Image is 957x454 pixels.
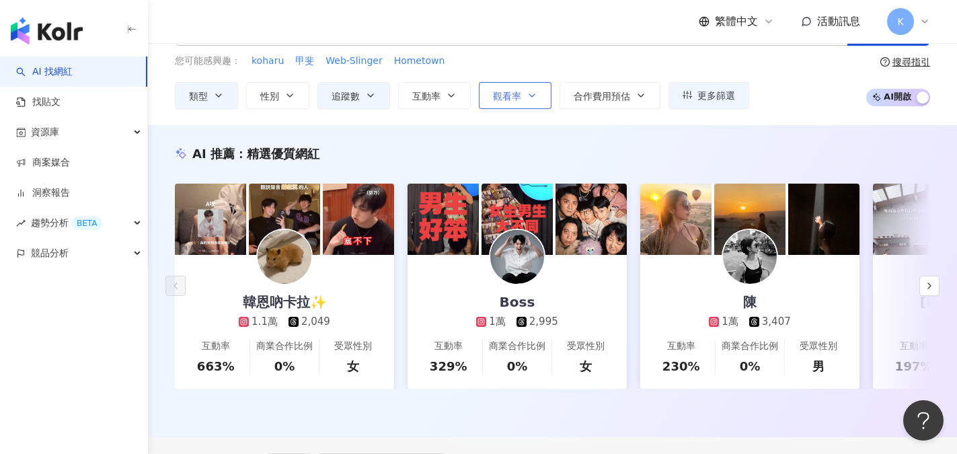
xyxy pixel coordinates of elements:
img: post-image [249,184,320,255]
span: 趨勢分析 [31,208,102,238]
span: 追蹤數 [332,91,360,102]
button: 互動率 [398,82,471,109]
span: Hometown [394,54,445,68]
div: 受眾性別 [800,340,837,353]
div: 韓恩吶卡拉✨ [229,293,340,311]
img: post-image [556,184,627,255]
img: post-image [788,184,859,255]
div: 197% [895,358,933,375]
div: 0% [274,358,295,375]
a: Boss1萬2,995互動率329%商業合作比例0%受眾性別女 [408,255,627,389]
span: 合作費用預估 [574,91,630,102]
span: rise [16,219,26,228]
div: 女 [347,358,359,375]
img: KOL Avatar [258,230,311,284]
div: BETA [71,217,102,230]
div: 搜尋指引 [892,56,930,67]
span: 您可能感興趣： [175,54,241,68]
img: post-image [482,184,553,255]
div: Boss [486,293,549,311]
div: 商業合作比例 [256,340,313,353]
button: 類型 [175,82,238,109]
span: 觀看率 [493,91,521,102]
iframe: Help Scout Beacon - Open [903,400,944,441]
span: 競品分析 [31,238,69,268]
button: 更多篩選 [668,82,749,109]
div: 3,407 [762,315,791,329]
a: 商案媒合 [16,156,70,169]
button: 追蹤數 [317,82,390,109]
div: 商業合作比例 [722,340,778,353]
div: 2,995 [529,315,558,329]
div: AI 推薦 ： [192,145,319,162]
div: 2,049 [301,315,330,329]
img: post-image [640,184,712,255]
span: 資源庫 [31,117,59,147]
div: 1萬 [722,315,738,329]
button: 觀看率 [479,82,551,109]
div: 互動率 [434,340,463,353]
button: 性別 [246,82,309,109]
span: 性別 [260,91,279,102]
div: 男 [812,358,825,375]
div: 1.1萬 [252,315,278,329]
span: 繁體中文 [715,14,758,29]
span: 甲斐 [295,54,314,68]
div: 329% [430,358,467,375]
a: 洞察報告 [16,186,70,200]
img: post-image [408,184,479,255]
span: Web-Slinger [326,54,382,68]
button: 合作費用預估 [560,82,660,109]
img: logo [11,17,83,44]
button: koharu [251,54,284,69]
button: 甲斐 [295,54,315,69]
button: Web-Slinger [325,54,383,69]
div: 互動率 [900,340,928,353]
span: 更多篩選 [697,90,735,101]
img: post-image [323,184,394,255]
div: 互動率 [202,340,230,353]
div: 230% [662,358,700,375]
span: question-circle [880,57,890,67]
div: 663% [197,358,235,375]
div: 女 [580,358,592,375]
div: 陳 [730,293,770,311]
div: 受眾性別 [567,340,605,353]
span: 互動率 [412,91,441,102]
img: KOL Avatar [490,230,544,284]
img: post-image [175,184,246,255]
div: 0% [507,358,528,375]
a: 找貼文 [16,96,61,109]
div: 受眾性別 [334,340,372,353]
img: post-image [873,184,944,255]
a: 韓恩吶卡拉✨1.1萬2,049互動率663%商業合作比例0%受眾性別女 [175,255,394,389]
img: post-image [714,184,786,255]
div: 1萬 [489,315,506,329]
div: 0% [740,358,761,375]
button: Hometown [393,54,446,69]
span: K [897,14,903,29]
span: 精選優質網紅 [247,147,319,161]
span: koharu [252,54,284,68]
span: 活動訊息 [817,15,860,28]
a: searchAI 找網紅 [16,65,73,79]
img: KOL Avatar [723,230,777,284]
div: 商業合作比例 [489,340,545,353]
span: 類型 [189,91,208,102]
div: 互動率 [667,340,695,353]
a: 陳1萬3,407互動率230%商業合作比例0%受眾性別男 [640,255,859,389]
